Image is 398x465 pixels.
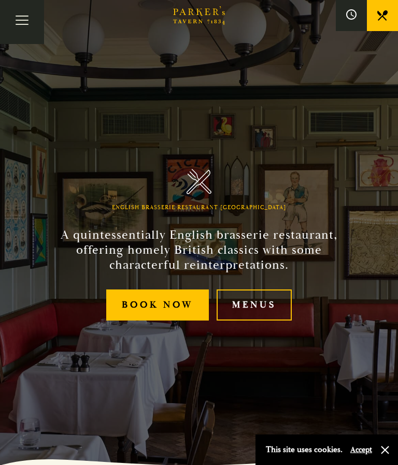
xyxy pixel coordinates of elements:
button: Close and accept [380,445,390,455]
p: This site uses cookies. [266,442,343,457]
a: Book Now [106,289,209,321]
button: Accept [350,445,372,455]
h1: English Brasserie Restaurant [GEOGRAPHIC_DATA] [112,205,286,211]
a: Menus [217,289,292,321]
img: Parker's Tavern Brasserie Cambridge [187,169,212,194]
h2: A quintessentially English brasserie restaurant, offering homely British classics with some chara... [52,228,346,272]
